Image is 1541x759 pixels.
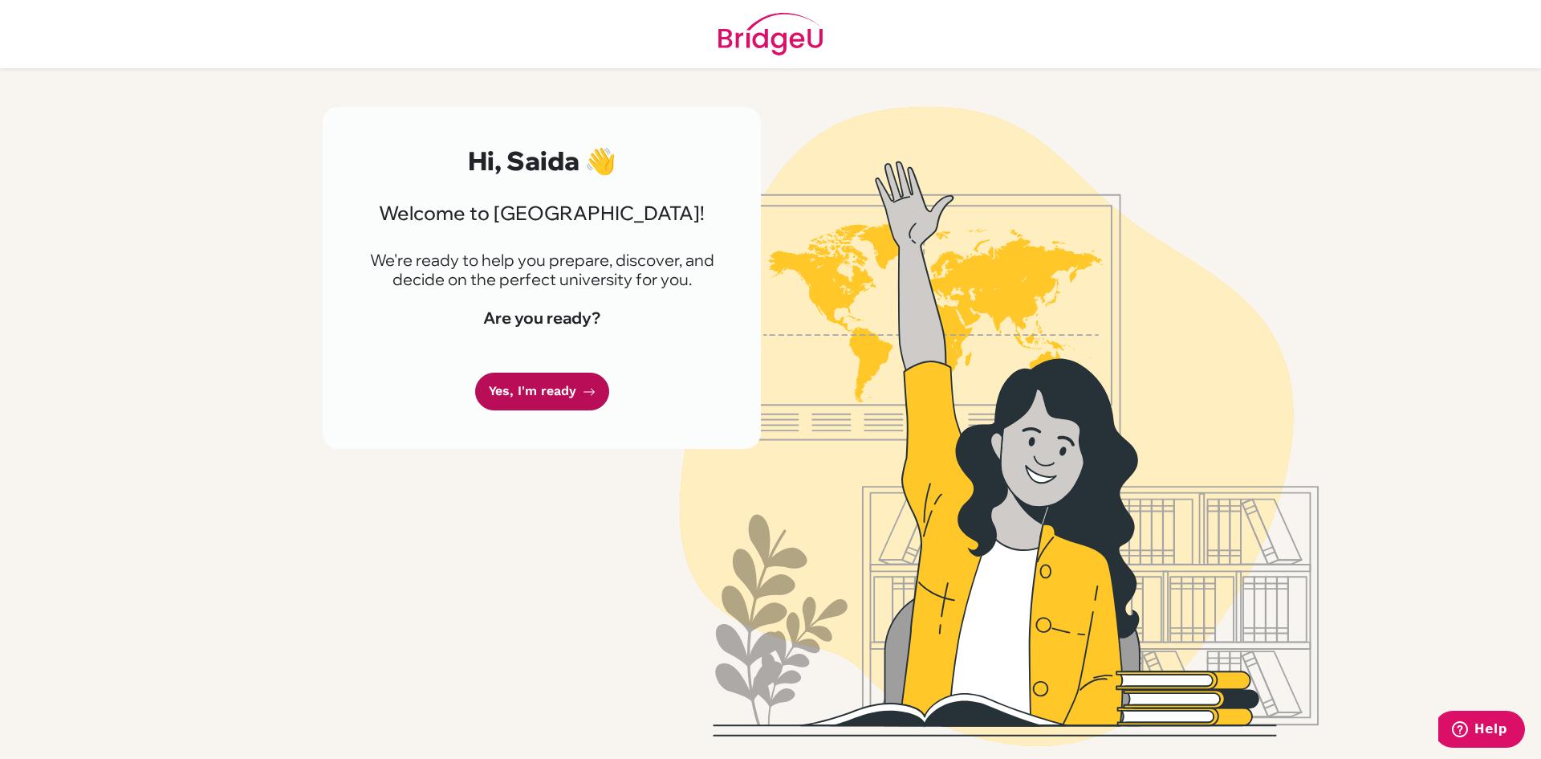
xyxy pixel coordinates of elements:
img: Welcome to Bridge U [542,107,1457,746]
iframe: Opens a widget where you can find more information [1438,711,1525,751]
p: We're ready to help you prepare, discover, and decide on the perfect university for you. [361,251,722,289]
h4: Are you ready? [361,308,722,328]
h3: Welcome to [GEOGRAPHIC_DATA]! [361,202,722,225]
h2: Hi, Saida 👋 [361,145,722,176]
a: Yes, I'm ready [475,373,609,410]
